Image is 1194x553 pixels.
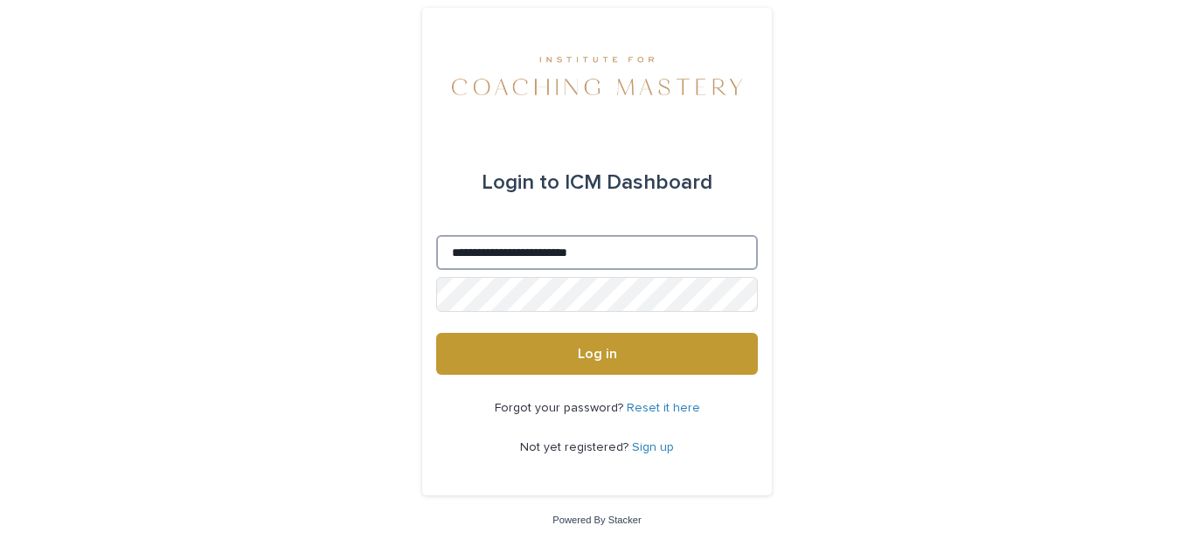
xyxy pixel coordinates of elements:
[627,402,700,414] a: Reset it here
[578,347,617,361] span: Log in
[452,50,741,102] img: yOsNXPgjR0ukC3J57Hyw
[632,441,674,453] a: Sign up
[482,172,559,193] span: Login to
[482,158,712,207] div: ICM Dashboard
[552,515,641,525] a: Powered By Stacker
[520,441,632,453] span: Not yet registered?
[436,333,758,375] button: Log in
[495,402,627,414] span: Forgot your password?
